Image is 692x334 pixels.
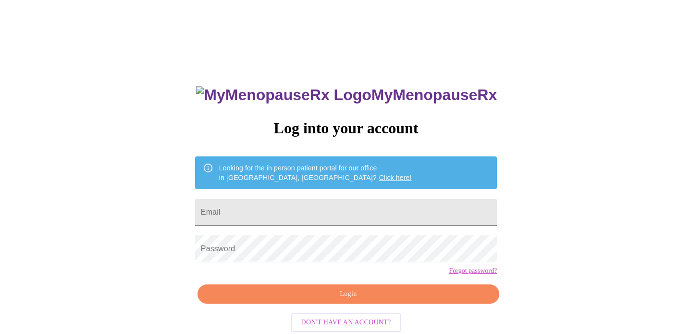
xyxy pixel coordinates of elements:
h3: Log into your account [195,119,497,137]
span: Login [209,288,488,300]
a: Click here! [379,174,412,181]
img: MyMenopauseRx Logo [196,86,371,104]
button: Don't have an account? [291,313,402,332]
div: Looking for the in person patient portal for our office in [GEOGRAPHIC_DATA], [GEOGRAPHIC_DATA]? [219,159,412,186]
a: Don't have an account? [288,318,404,326]
h3: MyMenopauseRx [196,86,497,104]
span: Don't have an account? [301,317,391,329]
button: Login [198,284,499,304]
a: Forgot password? [449,267,497,275]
